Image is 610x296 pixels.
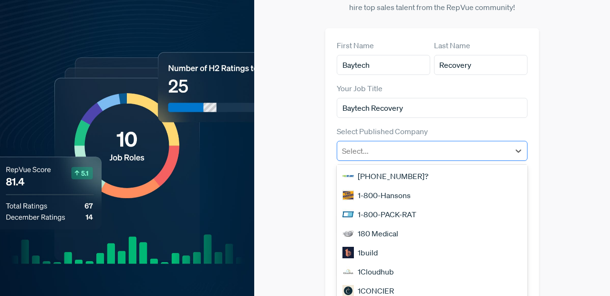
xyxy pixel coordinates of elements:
[337,126,428,137] label: Select Published Company
[342,247,354,258] img: 1build
[342,209,354,220] img: 1-800-PACK-RAT
[342,266,354,277] img: 1Cloudhub
[337,186,527,205] div: 1-800-Hansons
[342,170,354,182] img: 1-800-GOT-JUNK?
[337,98,527,118] input: Title
[337,224,527,243] div: 180 Medical
[337,83,383,94] label: Your Job Title
[434,55,527,75] input: Last Name
[337,243,527,262] div: 1build
[337,262,527,281] div: 1Cloudhub
[337,40,374,51] label: First Name
[342,228,354,239] img: 180 Medical
[337,205,527,224] div: 1-800-PACK-RAT
[342,190,354,201] img: 1-800-Hansons
[337,167,527,186] div: [PHONE_NUMBER]?
[434,40,470,51] label: Last Name
[337,55,430,75] input: First Name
